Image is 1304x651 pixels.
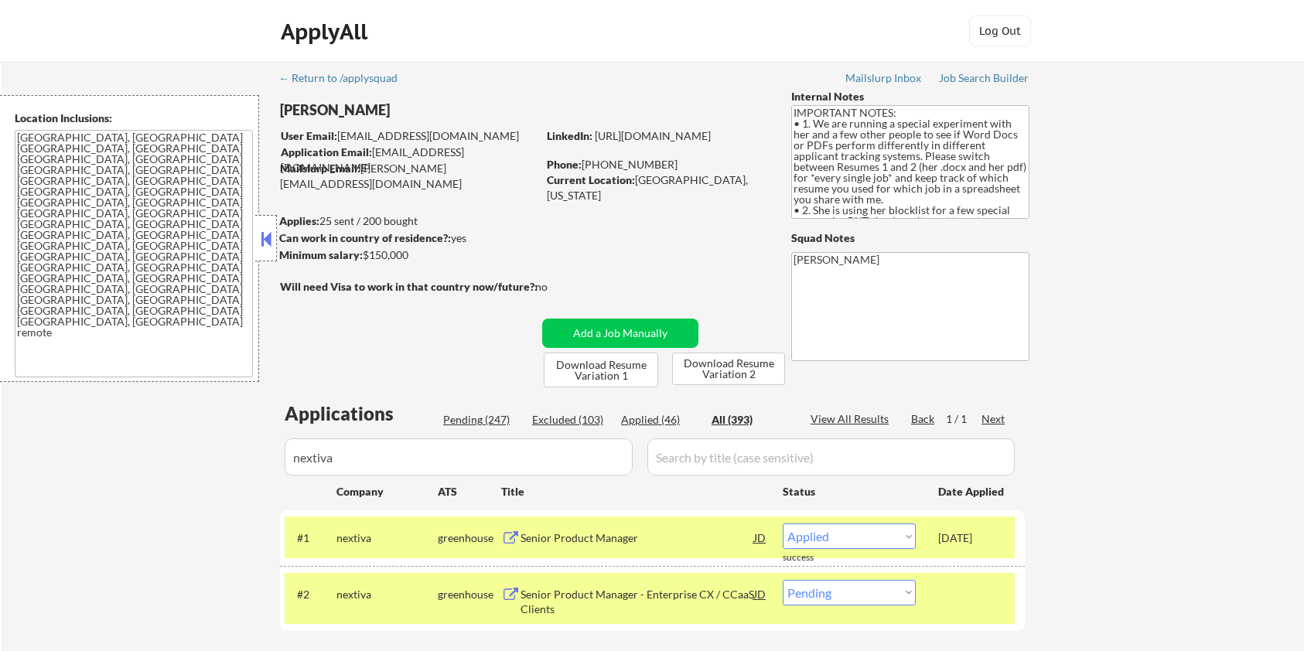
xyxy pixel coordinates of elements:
[279,247,537,263] div: $150,000
[280,101,598,120] div: [PERSON_NAME]
[753,580,768,608] div: JD
[783,551,845,564] div: success
[938,484,1006,499] div: Date Applied
[647,438,1015,475] input: Search by title (case sensitive)
[281,145,537,175] div: [EMAIL_ADDRESS][DOMAIN_NAME]
[911,411,936,427] div: Back
[336,587,438,602] div: nextiva
[753,523,768,551] div: JD
[791,230,1029,246] div: Squad Notes
[542,319,698,348] button: Add a Job Manually
[938,530,1006,546] div: [DATE]
[981,411,1006,427] div: Next
[336,530,438,546] div: nextiva
[280,162,360,175] strong: Mailslurp Email:
[279,214,319,227] strong: Applies:
[791,89,1029,104] div: Internal Notes
[811,411,893,427] div: View All Results
[281,128,537,144] div: [EMAIL_ADDRESS][DOMAIN_NAME]
[939,72,1029,87] a: Job Search Builder
[278,72,412,87] a: ← Return to /applysquad
[285,404,438,423] div: Applications
[438,484,501,499] div: ATS
[672,353,785,385] button: Download Resume Variation 2
[280,280,538,293] strong: Will need Visa to work in that country now/future?:
[544,353,658,387] button: Download Resume Variation 1
[15,111,253,126] div: Location Inclusions:
[595,129,711,142] a: [URL][DOMAIN_NAME]
[443,412,521,428] div: Pending (247)
[621,412,698,428] div: Applied (46)
[438,530,501,546] div: greenhouse
[297,587,324,602] div: #2
[535,279,579,295] div: no
[285,438,633,475] input: Search by company (case sensitive)
[845,73,923,84] div: Mailslurp Inbox
[281,145,372,158] strong: Application Email:
[969,15,1031,46] button: Log Out
[279,213,537,229] div: 25 sent / 200 bought
[278,73,412,84] div: ← Return to /applysquad
[279,231,451,244] strong: Can work in country of residence?:
[547,129,592,142] strong: LinkedIn:
[280,161,537,191] div: [PERSON_NAME][EMAIL_ADDRESS][DOMAIN_NAME]
[521,587,754,617] div: Senior Product Manager - Enterprise CX / CCaaS Clients
[521,530,754,546] div: Senior Product Manager
[547,158,582,171] strong: Phone:
[547,157,766,172] div: [PHONE_NUMBER]
[438,587,501,602] div: greenhouse
[297,530,324,546] div: #1
[845,72,923,87] a: Mailslurp Inbox
[939,73,1029,84] div: Job Search Builder
[712,412,789,428] div: All (393)
[783,477,916,505] div: Status
[279,230,532,246] div: yes
[281,129,337,142] strong: User Email:
[501,484,768,499] div: Title
[279,248,363,261] strong: Minimum salary:
[336,484,438,499] div: Company
[281,19,372,45] div: ApplyAll
[547,172,766,203] div: [GEOGRAPHIC_DATA], [US_STATE]
[547,173,635,186] strong: Current Location:
[532,412,609,428] div: Excluded (103)
[946,411,981,427] div: 1 / 1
